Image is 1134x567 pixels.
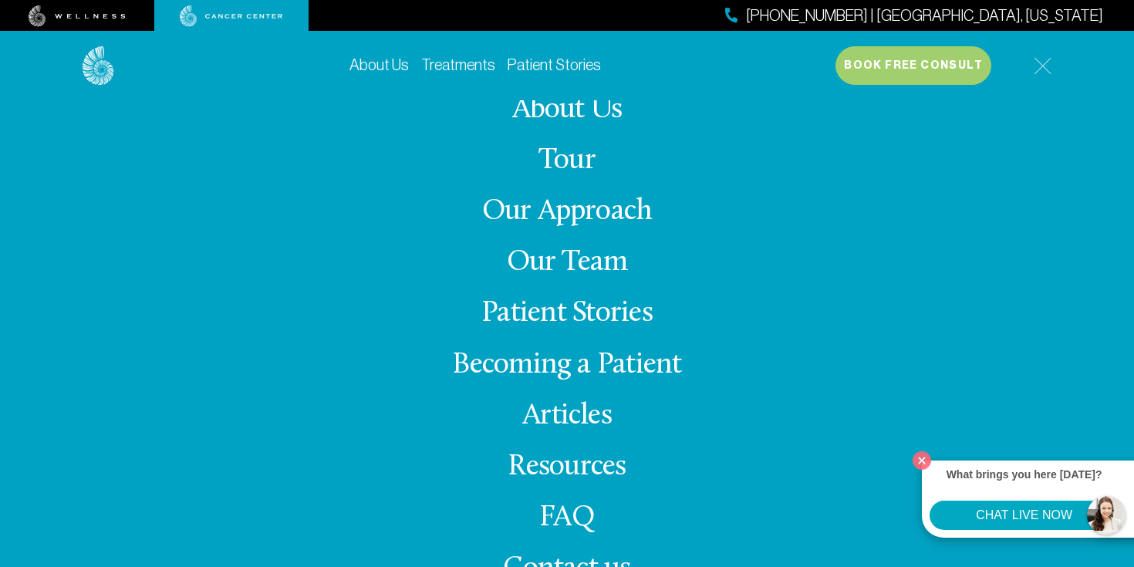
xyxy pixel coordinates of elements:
a: [PHONE_NUMBER] | [GEOGRAPHIC_DATA], [US_STATE] [725,5,1103,27]
a: Becoming a Patient [452,350,681,380]
img: icon-hamburger [1034,57,1051,75]
a: Patient Stories [481,299,653,329]
a: About Us [512,95,623,125]
button: CHAT LIVE NOW [930,501,1119,530]
a: Our Approach [482,197,653,227]
img: cancer center [180,5,283,27]
a: Treatments [421,56,495,73]
a: Our Team [507,248,628,278]
a: Patient Stories [508,56,601,73]
a: Tour [538,146,596,176]
img: logo [83,46,114,86]
a: Articles [522,401,612,431]
a: Resources [508,452,626,482]
img: wellness [29,5,126,27]
span: [PHONE_NUMBER] | [GEOGRAPHIC_DATA], [US_STATE] [746,5,1103,27]
button: Close [909,447,935,474]
a: FAQ [539,503,595,533]
a: About Us [349,56,409,73]
strong: What brings you here [DATE]? [947,468,1102,481]
button: Book Free Consult [835,46,991,85]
